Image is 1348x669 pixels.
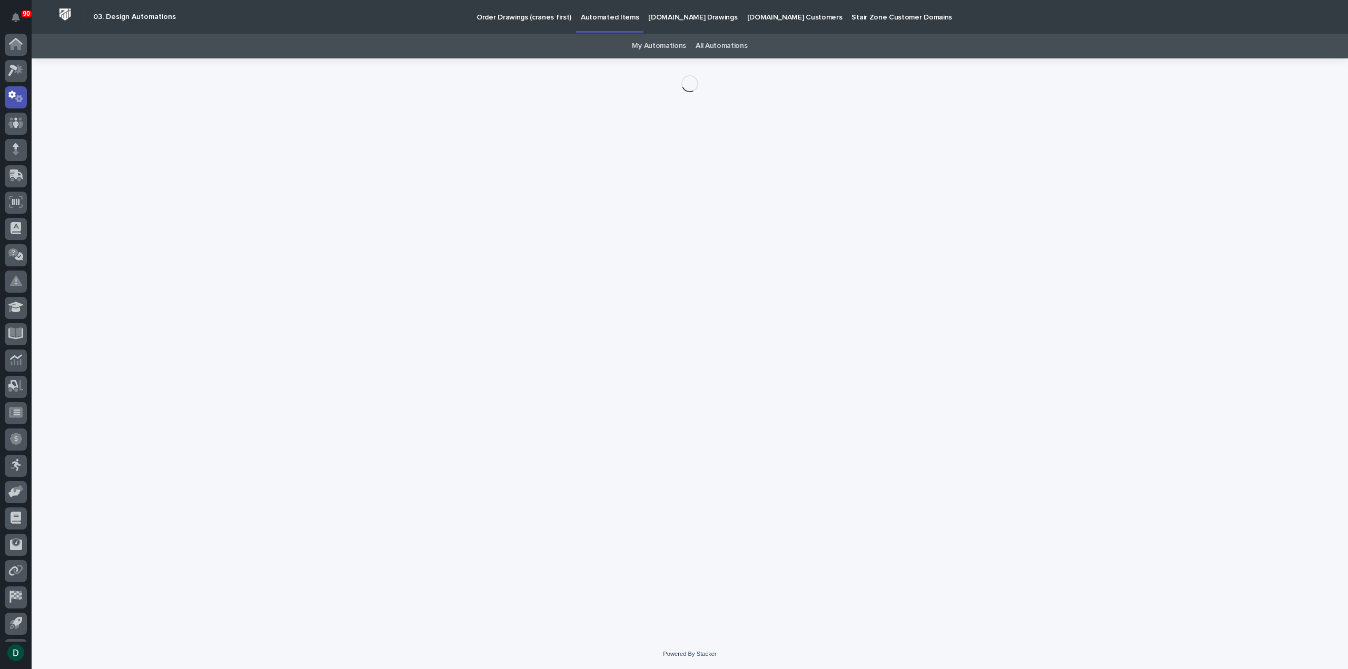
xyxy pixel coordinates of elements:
[5,6,27,28] button: Notifications
[93,13,176,22] h2: 03. Design Automations
[23,10,30,17] p: 90
[13,13,27,29] div: Notifications90
[663,651,716,657] a: Powered By Stacker
[5,642,27,664] button: users-avatar
[55,5,75,24] img: Workspace Logo
[696,34,747,58] a: All Automations
[632,34,686,58] a: My Automations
